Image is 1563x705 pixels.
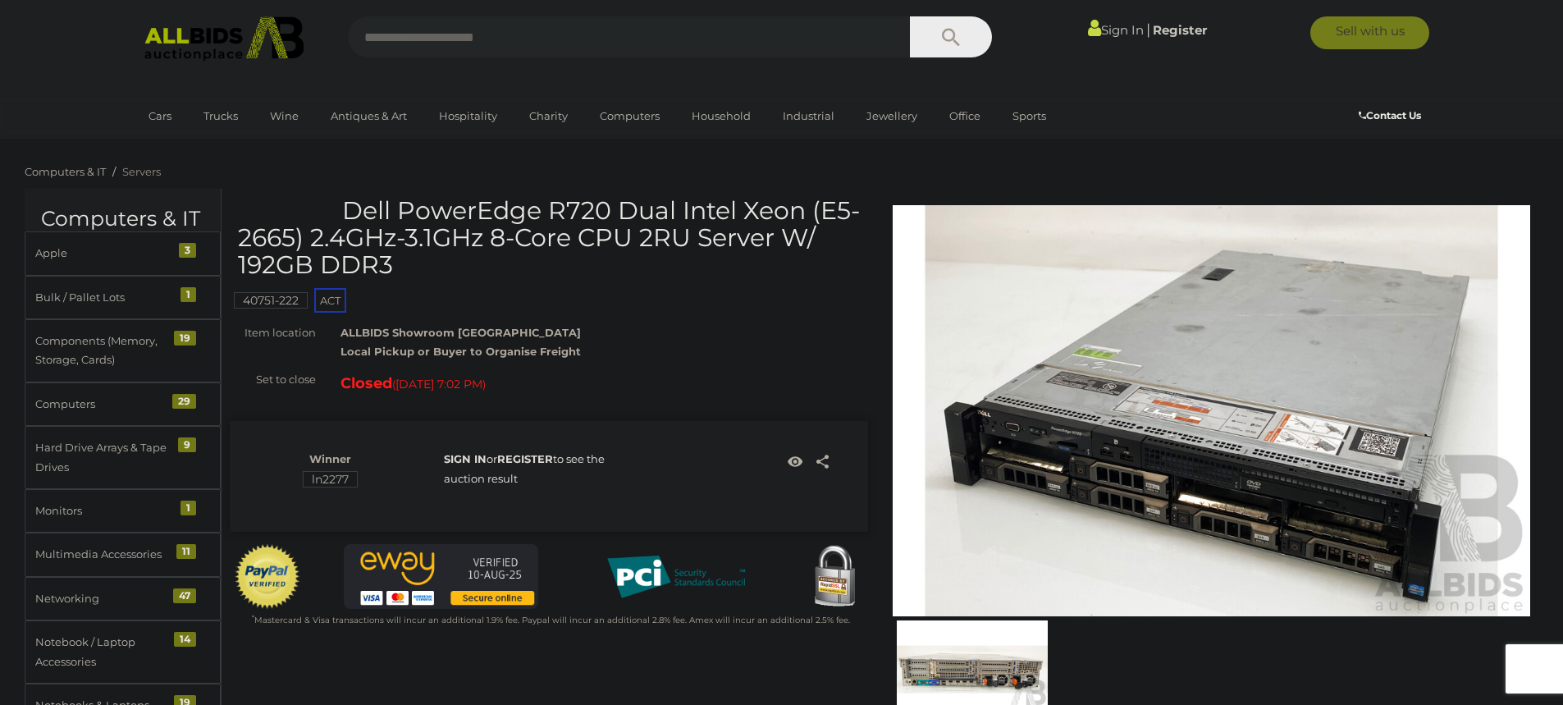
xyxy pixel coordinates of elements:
a: Components (Memory, Storage, Cards) 19 [25,319,221,382]
h2: Computers & IT [41,208,204,231]
div: 11 [176,544,196,559]
a: Sell with us [1310,16,1429,49]
div: Multimedia Accessories [35,545,171,564]
a: Household [681,103,761,130]
div: 3 [179,243,196,258]
a: Antiques & Art [320,103,418,130]
a: REGISTER [497,452,553,465]
a: Computers 29 [25,382,221,426]
a: Servers [122,165,161,178]
div: Networking [35,589,171,608]
a: Notebook / Laptop Accessories 14 [25,620,221,684]
span: [DATE] 7:02 PM [395,377,482,391]
div: Components (Memory, Storage, Cards) [35,332,171,370]
span: or to see the auction result [444,452,605,484]
a: Monitors 1 [25,489,221,533]
div: Item location [217,323,328,342]
a: Multimedia Accessories 11 [25,533,221,576]
img: Allbids.com.au [135,16,313,62]
a: Sign In [1088,22,1144,38]
a: Apple 3 [25,231,221,275]
div: 47 [173,588,196,603]
img: eWAY Payment Gateway [344,544,538,609]
a: Charity [519,103,578,130]
a: Cars [138,103,182,130]
div: 29 [172,394,196,409]
small: Mastercard & Visa transactions will incur an additional 1.9% fee. Paypal will incur an additional... [252,615,850,625]
mark: ln2277 [303,471,358,488]
div: 1 [181,501,196,515]
button: Search [910,16,992,57]
div: 9 [178,437,196,452]
li: Watch this item [783,450,807,474]
a: Sports [1002,103,1057,130]
div: Hard Drive Arrays & Tape Drives [35,438,171,477]
a: Hospitality [428,103,508,130]
div: Bulk / Pallet Lots [35,288,171,307]
a: Trucks [193,103,249,130]
b: Contact Us [1359,109,1421,121]
div: Notebook / Laptop Accessories [35,633,171,671]
b: Winner [309,452,351,465]
span: ACT [314,288,346,313]
a: SIGN IN [444,452,487,465]
h1: Dell PowerEdge R720 Dual Intel Xeon (E5-2665) 2.4GHz-3.1GHz 8-Core CPU 2RU Server W/ 192GB DDR3 [238,197,864,278]
strong: ALLBIDS Showroom [GEOGRAPHIC_DATA] [340,326,581,339]
a: Contact Us [1359,107,1425,125]
span: ( ) [392,378,486,391]
a: Office [939,103,991,130]
img: PCI DSS compliant [594,544,758,610]
a: Computers [589,103,670,130]
a: Industrial [772,103,845,130]
a: Wine [259,103,309,130]
div: 1 [181,287,196,302]
a: 40751-222 [234,294,308,307]
div: Monitors [35,501,171,520]
strong: Local Pickup or Buyer to Organise Freight [340,345,581,358]
a: Computers & IT [25,165,106,178]
a: Register [1153,22,1207,38]
mark: 40751-222 [234,292,308,309]
a: Hard Drive Arrays & Tape Drives 9 [25,426,221,489]
div: Apple [35,244,171,263]
a: Bulk / Pallet Lots 1 [25,276,221,319]
img: Official PayPal Seal [234,544,301,610]
div: 14 [174,632,196,647]
div: Computers [35,395,171,414]
strong: Closed [340,374,392,392]
div: Set to close [217,370,328,389]
a: Jewellery [856,103,928,130]
div: 19 [174,331,196,346]
a: [GEOGRAPHIC_DATA] [138,130,276,157]
span: | [1146,21,1150,39]
img: Dell PowerEdge R720 Dual Intel Xeon (E5-2665) 2.4GHz-3.1GHz 8-Core CPU 2RU Server W/ 192GB DDR3 [893,205,1531,616]
a: Networking 47 [25,577,221,620]
img: Secured by Rapid SSL [802,544,867,610]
